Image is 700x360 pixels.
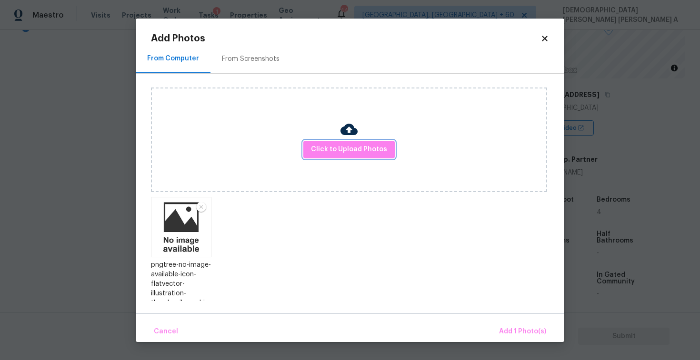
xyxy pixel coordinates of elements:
[340,121,358,138] img: Cloud Upload Icon
[495,321,550,342] button: Add 1 Photo(s)
[150,321,182,342] button: Cancel
[222,54,280,64] div: From Screenshots
[303,141,395,158] button: Click to Upload Photos
[311,144,387,156] span: Click to Upload Photos
[151,34,540,43] h2: Add Photos
[151,260,211,336] div: pngtree-no-image-available-icon-flatvector-illustration-thumbnail-graphic-illustration-vector-png...
[499,326,546,338] span: Add 1 Photo(s)
[147,54,199,63] div: From Computer
[154,326,178,338] span: Cancel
